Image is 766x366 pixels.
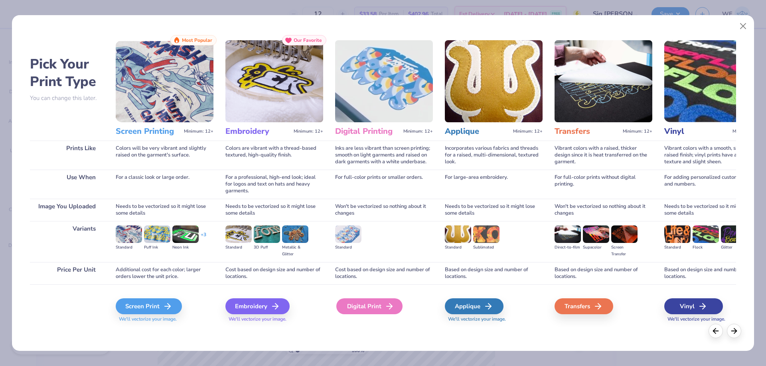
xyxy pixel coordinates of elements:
div: For adding personalized custom names and numbers. [664,170,762,199]
div: Needs to be vectorized so it might lose some details [116,199,213,221]
img: Screen Transfer [611,225,638,243]
p: You can change this later. [30,95,104,102]
span: Minimum: 12+ [513,129,543,134]
img: Screen Printing [116,40,213,122]
div: Inks are less vibrant than screen printing; smooth on light garments and raised on dark garments ... [335,141,433,170]
div: For a classic look or large order. [116,170,213,199]
img: Puff Ink [144,225,170,243]
div: Needs to be vectorized so it might lose some details [664,199,762,221]
div: Needs to be vectorized so it might lose some details [445,199,543,221]
img: Applique [445,40,543,122]
div: Additional cost for each color; larger orders lower the unit price. [116,262,213,284]
div: Cost based on design size and number of locations. [225,262,323,284]
img: Metallic & Glitter [282,225,308,243]
div: Colors will be very vibrant and slightly raised on the garment's surface. [116,141,213,170]
div: Vibrant colors with a raised, thicker design since it is heat transferred on the garment. [555,141,652,170]
div: Screen Transfer [611,244,638,258]
h3: Vinyl [664,126,729,137]
div: Applique [445,298,503,314]
span: Minimum: 12+ [294,129,323,134]
img: Sublimated [473,225,499,243]
span: We'll vectorize your image. [664,316,762,323]
div: Glitter [721,244,747,251]
div: Based on design size and number of locations. [664,262,762,284]
img: Transfers [555,40,652,122]
div: Puff Ink [144,244,170,251]
div: Neon Ink [172,244,199,251]
div: Direct-to-film [555,244,581,251]
div: Prints Like [30,141,104,170]
div: + 3 [201,231,206,245]
div: Based on design size and number of locations. [555,262,652,284]
img: Standard [664,225,691,243]
div: For full-color prints without digital printing. [555,170,652,199]
h2: Pick Your Print Type [30,55,104,90]
div: Won't be vectorized so nothing about it changes [335,199,433,221]
img: Standard [335,225,361,243]
div: Cost based on design size and number of locations. [335,262,433,284]
div: Colors are vibrant with a thread-based textured, high-quality finish. [225,141,323,170]
img: Neon Ink [172,225,199,243]
img: Glitter [721,225,747,243]
span: Our Favorite [294,37,322,43]
div: Needs to be vectorized so it might lose some details [225,199,323,221]
div: Incorporates various fabrics and threads for a raised, multi-dimensional, textured look. [445,141,543,170]
div: Won't be vectorized so nothing about it changes [555,199,652,221]
span: Most Popular [182,37,212,43]
h3: Applique [445,126,510,137]
div: Price Per Unit [30,262,104,284]
h3: Transfers [555,126,620,137]
h3: Screen Printing [116,126,181,137]
div: Flock [693,244,719,251]
img: Digital Printing [335,40,433,122]
div: Supacolor [583,244,609,251]
div: Vibrant colors with a smooth, slightly raised finish; vinyl prints have a consistent texture and ... [664,141,762,170]
div: Sublimated [473,244,499,251]
span: We'll vectorize your image. [225,316,323,323]
div: For large-area embroidery. [445,170,543,199]
img: 3D Puff [254,225,280,243]
h3: Digital Printing [335,126,400,137]
h3: Embroidery [225,126,290,137]
span: Minimum: 12+ [623,129,652,134]
div: Based on design size and number of locations. [445,262,543,284]
div: 3D Puff [254,244,280,251]
button: Close [736,19,751,34]
img: Flock [693,225,719,243]
div: Embroidery [225,298,290,314]
div: Digital Print [336,298,403,314]
div: Vinyl [664,298,723,314]
div: Screen Print [116,298,182,314]
span: Minimum: 12+ [732,129,762,134]
div: Transfers [555,298,613,314]
span: We'll vectorize your image. [445,316,543,323]
img: Standard [445,225,471,243]
div: Metallic & Glitter [282,244,308,258]
div: Standard [335,244,361,251]
div: Variants [30,221,104,262]
div: Standard [225,244,252,251]
div: Standard [116,244,142,251]
span: We'll vectorize your image. [116,316,213,323]
span: Minimum: 12+ [184,129,213,134]
img: Standard [225,225,252,243]
div: Standard [445,244,471,251]
img: Standard [116,225,142,243]
img: Direct-to-film [555,225,581,243]
div: For a professional, high-end look; ideal for logos and text on hats and heavy garments. [225,170,323,199]
img: Vinyl [664,40,762,122]
div: Use When [30,170,104,199]
span: Minimum: 12+ [403,129,433,134]
img: Embroidery [225,40,323,122]
div: Image You Uploaded [30,199,104,221]
img: Supacolor [583,225,609,243]
div: For full-color prints or smaller orders. [335,170,433,199]
div: Standard [664,244,691,251]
